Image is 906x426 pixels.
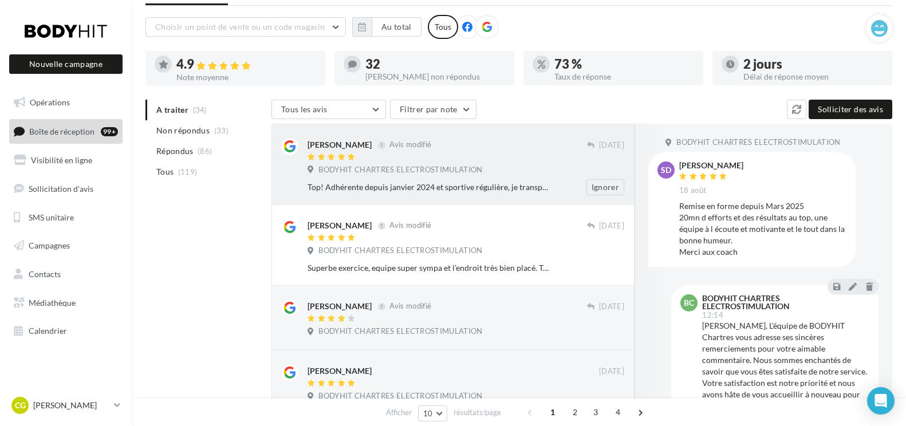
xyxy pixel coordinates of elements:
div: 2 jours [743,58,883,70]
div: Remise en forme depuis Mars 2025 20mn d efforts et des résultats au top, une équipe à l écoute et... [679,200,846,258]
span: 18 août [679,186,706,196]
div: [PERSON_NAME] [308,365,372,377]
span: Boîte de réception [29,126,94,136]
span: 2 [566,403,584,421]
span: Calendrier [29,326,67,336]
button: Au total [352,17,422,37]
div: 32 [365,58,505,70]
button: Ignorer [586,179,624,195]
button: Tous les avis [271,100,386,119]
a: SMS unitaire [7,206,125,230]
div: 4.9 [176,58,316,71]
div: 99+ [101,127,118,136]
div: [PERSON_NAME] [308,139,372,151]
span: résultats/page [454,407,501,418]
a: Opérations [7,90,125,115]
span: Contacts [29,269,61,279]
span: 12:14 [702,311,723,319]
span: Avis modifié [389,302,431,311]
span: Choisir un point de vente ou un code magasin [155,22,325,31]
span: [DATE] [599,140,624,151]
span: Campagnes [29,240,70,250]
a: Campagnes [7,234,125,258]
a: Visibilité en ligne [7,148,125,172]
span: SD [661,164,671,176]
span: Médiathèque [29,298,76,307]
div: Taux de réponse [554,73,694,81]
span: 4 [609,403,627,421]
span: Répondus [156,145,194,157]
button: Nouvelle campagne [9,54,123,74]
span: Tous les avis [281,104,328,114]
span: CG [15,400,26,411]
a: CG [PERSON_NAME] [9,395,123,416]
span: (86) [198,147,212,156]
a: Contacts [7,262,125,286]
span: Visibilité en ligne [31,155,92,165]
button: Au total [372,17,422,37]
button: 10 [418,405,447,421]
span: BC [684,297,694,309]
div: [PERSON_NAME] [679,161,743,169]
span: 10 [423,409,433,418]
div: Note moyenne [176,73,316,81]
span: 3 [586,403,605,421]
div: [PERSON_NAME] [308,220,372,231]
span: [DATE] [599,366,624,377]
div: Tous [428,15,458,39]
span: 1 [543,403,562,421]
a: Calendrier [7,319,125,343]
span: BODYHIT CHARTRES ELECTROSTIMULATION [318,391,482,401]
span: Non répondus [156,125,210,136]
a: Boîte de réception99+ [7,119,125,144]
button: Solliciter des avis [809,100,892,119]
span: (119) [178,167,198,176]
span: Sollicitation d'avis [29,184,93,194]
div: BODYHIT CHARTRES ELECTROSTIMULATION [702,294,867,310]
div: Top! Adhérente depuis janvier 2024 et sportive régulière, je transpire autant qu’après une bonne ... [308,182,550,193]
span: BODYHIT CHARTRES ELECTROSTIMULATION [318,165,482,175]
span: Avis modifié [389,140,431,149]
span: Avis modifié [389,221,431,230]
span: BODYHIT CHARTRES ELECTROSTIMULATION [318,246,482,256]
div: [PERSON_NAME] non répondus [365,73,505,81]
p: [PERSON_NAME] [33,400,109,411]
span: Tous [156,166,174,178]
span: Afficher [386,407,412,418]
div: 73 % [554,58,694,70]
a: Sollicitation d'avis [7,177,125,201]
span: [DATE] [599,302,624,312]
span: [DATE] [599,221,624,231]
div: [PERSON_NAME], L'équipe de BODYHIT Chartres vous adresse ses sincères remerciements pour votre ai... [702,320,869,423]
span: BODYHIT CHARTRES ELECTROSTIMULATION [318,326,482,337]
div: [PERSON_NAME] [308,301,372,312]
button: Filtrer par note [390,100,476,119]
span: (33) [214,126,229,135]
span: BODYHIT CHARTRES ELECTROSTIMULATION [676,137,840,148]
a: Médiathèque [7,291,125,315]
span: SMS unitaire [29,212,74,222]
span: Opérations [30,97,70,107]
div: Superbe exercice, equipe super sympa et l’endroit très bien placé. Tous qu’on veut pour maintenir... [308,262,550,274]
div: Délai de réponse moyen [743,73,883,81]
button: Choisir un point de vente ou un code magasin [145,17,346,37]
div: Open Intercom Messenger [867,387,895,415]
